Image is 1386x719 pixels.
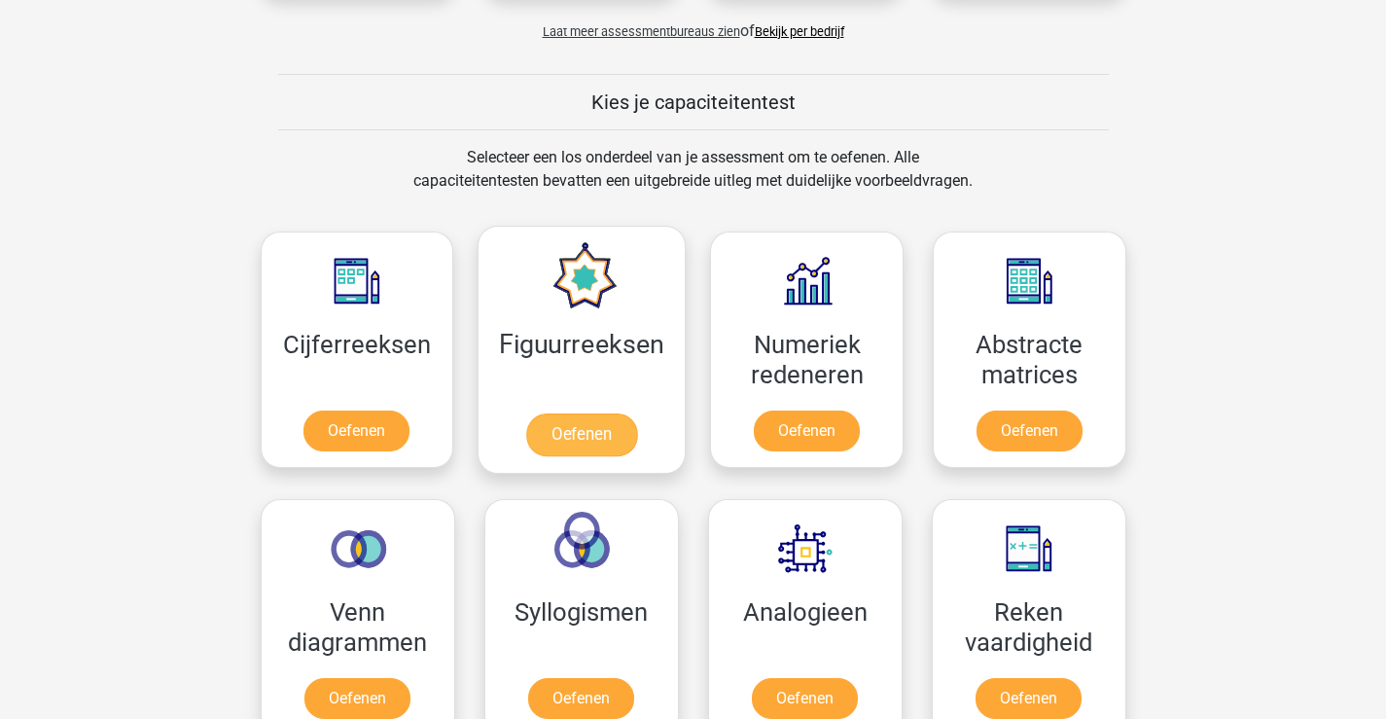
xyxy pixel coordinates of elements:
[976,678,1082,719] a: Oefenen
[755,24,844,39] a: Bekijk per bedrijf
[754,411,860,451] a: Oefenen
[303,411,409,451] a: Oefenen
[246,4,1141,43] div: of
[543,24,740,39] span: Laat meer assessmentbureaus zien
[977,411,1083,451] a: Oefenen
[528,678,634,719] a: Oefenen
[526,413,637,456] a: Oefenen
[752,678,858,719] a: Oefenen
[278,90,1109,114] h5: Kies je capaciteitentest
[395,146,991,216] div: Selecteer een los onderdeel van je assessment om te oefenen. Alle capaciteitentesten bevatten een...
[304,678,410,719] a: Oefenen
